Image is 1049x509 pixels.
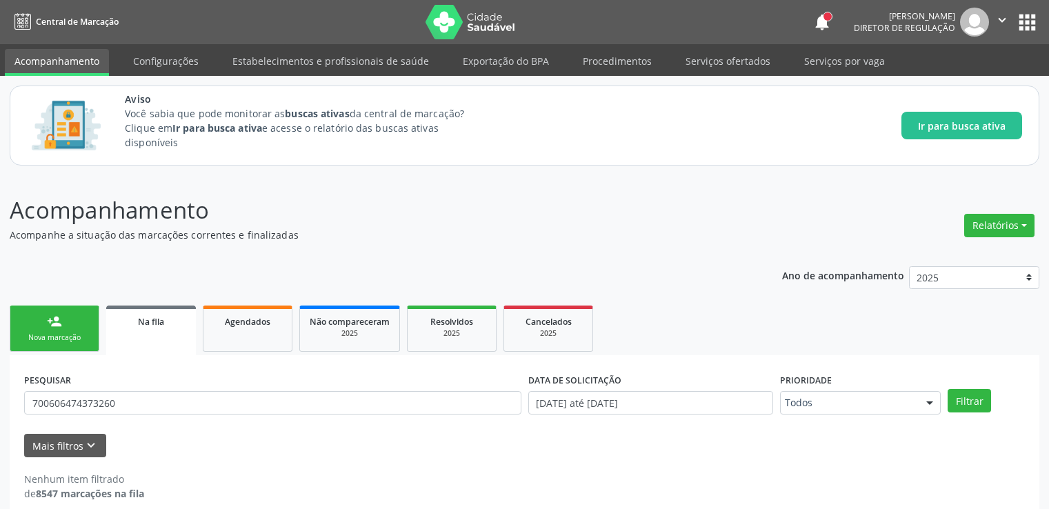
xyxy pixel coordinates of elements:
[812,12,832,32] button: notifications
[20,332,89,343] div: Nova marcação
[285,107,349,120] strong: buscas ativas
[36,16,119,28] span: Central de Marcação
[676,49,780,73] a: Serviços ofertados
[780,370,832,391] label: Prioridade
[453,49,559,73] a: Exportação do BPA
[430,316,473,328] span: Resolvidos
[24,472,144,486] div: Nenhum item filtrado
[989,8,1015,37] button: 
[514,328,583,339] div: 2025
[528,370,621,391] label: DATA DE SOLICITAÇÃO
[948,389,991,412] button: Filtrar
[24,391,521,415] input: Nome, CNS
[24,370,71,391] label: PESQUISAR
[1015,10,1039,34] button: apps
[5,49,109,76] a: Acompanhamento
[10,193,730,228] p: Acompanhamento
[138,316,164,328] span: Na fila
[964,214,1035,237] button: Relatórios
[901,112,1022,139] button: Ir para busca ativa
[47,314,62,329] div: person_add
[223,49,439,73] a: Estabelecimentos e profissionais de saúde
[24,486,144,501] div: de
[417,328,486,339] div: 2025
[123,49,208,73] a: Configurações
[918,119,1006,133] span: Ir para busca ativa
[24,434,106,458] button: Mais filtroskeyboard_arrow_down
[795,49,895,73] a: Serviços por vaga
[10,228,730,242] p: Acompanhe a situação das marcações correntes e finalizadas
[785,396,913,410] span: Todos
[526,316,572,328] span: Cancelados
[528,391,773,415] input: Selecione um intervalo
[310,316,390,328] span: Não compareceram
[36,487,144,500] strong: 8547 marcações na fila
[125,92,490,106] span: Aviso
[782,266,904,283] p: Ano de acompanhamento
[960,8,989,37] img: img
[854,22,955,34] span: Diretor de regulação
[573,49,661,73] a: Procedimentos
[310,328,390,339] div: 2025
[995,12,1010,28] i: 
[172,121,262,134] strong: Ir para busca ativa
[854,10,955,22] div: [PERSON_NAME]
[27,94,106,157] img: Imagem de CalloutCard
[225,316,270,328] span: Agendados
[10,10,119,33] a: Central de Marcação
[125,106,490,150] p: Você sabia que pode monitorar as da central de marcação? Clique em e acesse o relatório das busca...
[83,438,99,453] i: keyboard_arrow_down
